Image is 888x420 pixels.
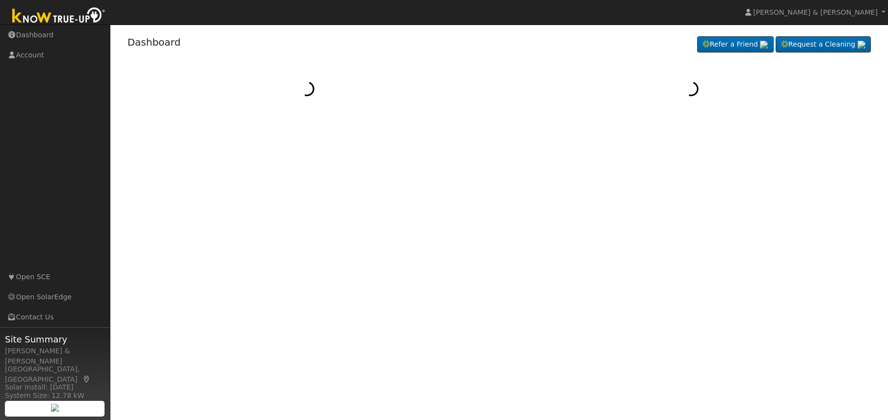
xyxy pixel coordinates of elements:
img: retrieve [760,41,768,49]
div: [PERSON_NAME] & [PERSON_NAME] [5,346,105,367]
img: retrieve [51,404,59,412]
a: Dashboard [128,36,181,48]
div: Solar Install: [DATE] [5,382,105,393]
a: Request a Cleaning [776,36,871,53]
a: Refer a Friend [697,36,774,53]
span: [PERSON_NAME] & [PERSON_NAME] [753,8,878,16]
div: [GEOGRAPHIC_DATA], [GEOGRAPHIC_DATA] [5,364,105,385]
span: Site Summary [5,333,105,346]
a: Map [82,375,91,383]
img: retrieve [858,41,865,49]
div: System Size: 12.78 kW [5,391,105,401]
img: Know True-Up [7,5,110,27]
